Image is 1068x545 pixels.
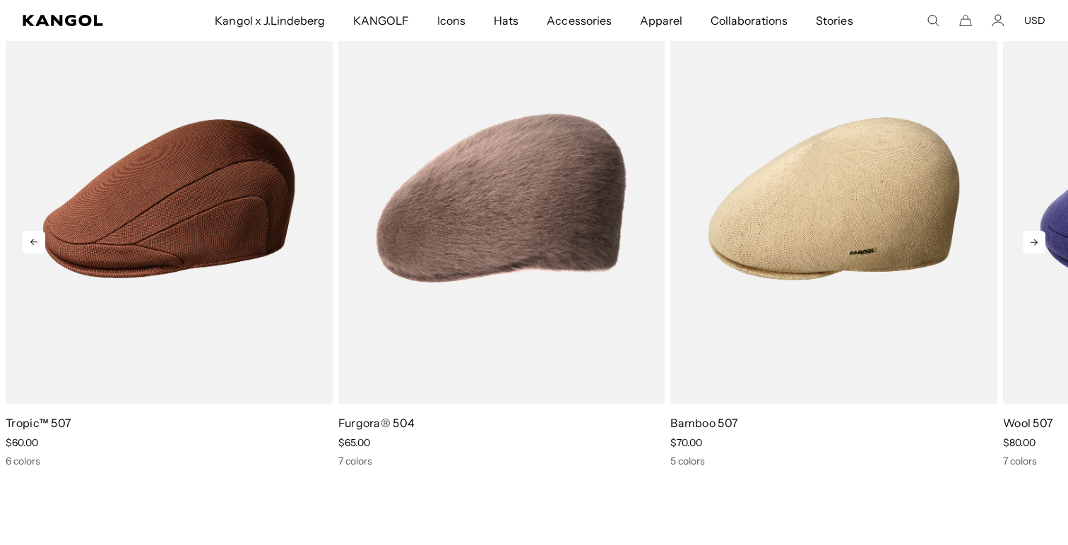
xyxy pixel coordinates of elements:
a: Tropic™ 507 [6,416,72,430]
a: Bamboo 507 [670,416,738,430]
button: Cart [959,14,972,27]
div: 7 colors [338,455,665,467]
a: Wool 507 [1003,416,1054,430]
a: Account [992,14,1004,27]
div: 5 colors [670,455,997,467]
button: USD [1024,14,1045,27]
span: $65.00 [338,436,370,449]
summary: Search here [927,14,939,27]
a: Kangol [23,15,141,26]
span: $80.00 [1003,436,1036,449]
div: 6 colors [6,455,333,467]
a: Furgora® 504 [338,416,415,430]
span: $60.00 [6,436,38,449]
span: $70.00 [670,436,702,449]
